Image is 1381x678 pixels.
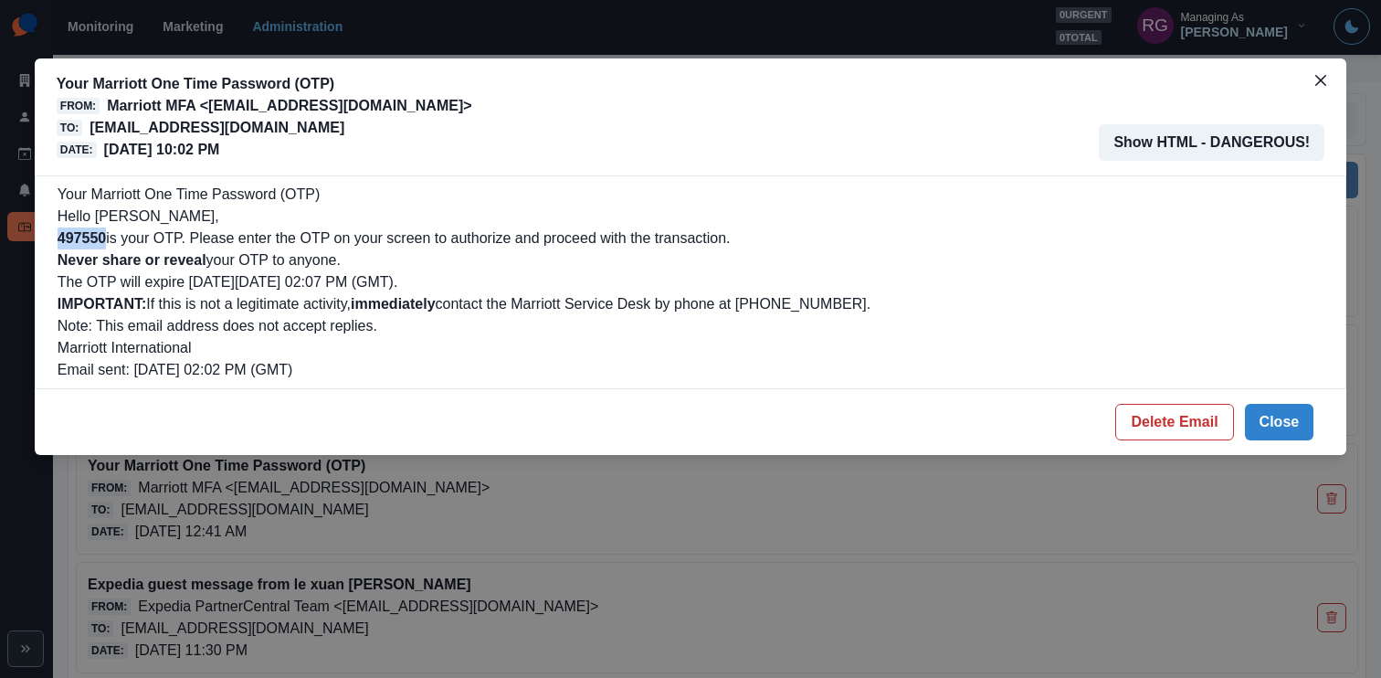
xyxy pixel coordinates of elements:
[1245,404,1314,440] button: Close
[90,117,344,139] p: [EMAIL_ADDRESS][DOMAIN_NAME]
[58,228,1323,249] p: is your OTP. Please enter the OTP on your screen to authorize and proceed with the transaction.
[57,98,100,114] span: From:
[58,293,1323,315] p: If this is not a legitimate activity, contact the Marriott Service Desk by phone at [PHONE_NUMBER].
[58,249,1323,271] p: your OTP to anyone.
[58,252,206,268] b: Never share or reveal
[58,315,1323,337] p: Note: This email address does not accept replies.
[107,95,471,117] p: Marriott MFA <[EMAIL_ADDRESS][DOMAIN_NAME]>
[57,120,82,136] span: To:
[58,296,146,312] b: IMPORTANT:
[1099,124,1324,161] button: Show HTML - DANGEROUS!
[351,296,435,312] b: immediately
[58,359,1323,381] p: Email sent: [DATE] 02:02 PM (GMT)
[58,184,1323,381] div: Your Marriott One Time Password (OTP)
[1115,404,1233,440] button: Delete Email
[1306,66,1335,95] button: Close
[57,142,97,158] span: Date:
[57,73,472,95] p: Your Marriott One Time Password (OTP)
[58,271,1323,293] p: The OTP will expire [DATE][DATE] 02:07 PM (GMT).
[104,139,220,161] p: [DATE] 10:02 PM
[58,230,106,246] b: 497550
[58,337,1323,359] p: Marriott International
[58,206,1323,228] p: Hello [PERSON_NAME],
